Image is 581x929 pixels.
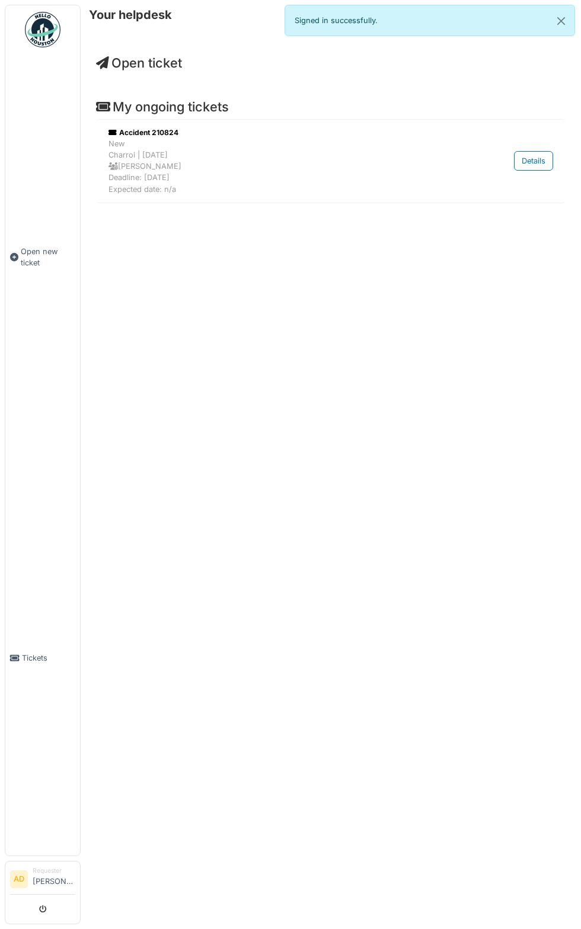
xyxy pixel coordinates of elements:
li: AD [10,870,28,888]
img: Badge_color-CXgf-gQk.svg [25,12,60,47]
div: Details [514,151,553,171]
div: Signed in successfully. [285,5,575,36]
div: New Charroi | [DATE] [PERSON_NAME] Deadline: [DATE] Expected date: n/a [108,138,463,195]
button: Close [548,5,574,37]
h6: Your helpdesk [89,8,172,22]
a: Open ticket [96,55,182,71]
li: [PERSON_NAME] [33,866,75,892]
a: Accident 210824 NewCharroi | [DATE] [PERSON_NAME]Deadline: [DATE]Expected date: n/a Details [106,124,556,198]
a: Tickets [5,460,80,856]
span: Tickets [22,652,75,664]
a: Open new ticket [5,54,80,460]
span: Open new ticket [21,246,75,268]
div: Accident 210824 [108,127,463,138]
a: AD Requester[PERSON_NAME] [10,866,75,895]
h4: My ongoing tickets [96,99,566,114]
div: Requester [33,866,75,875]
